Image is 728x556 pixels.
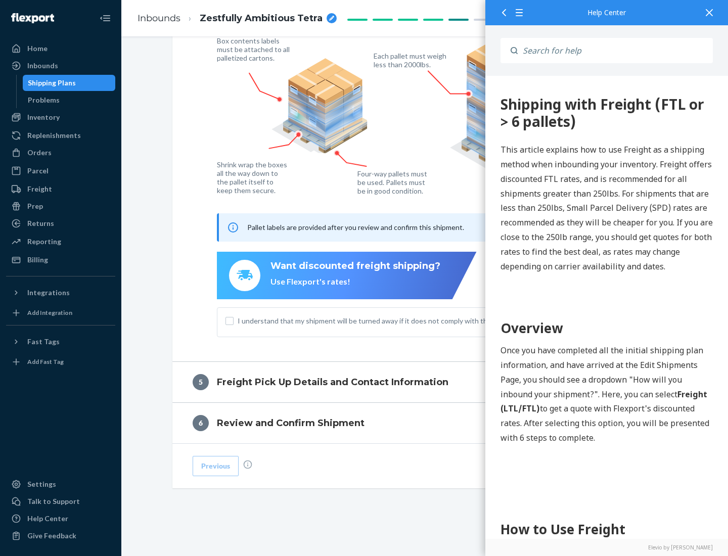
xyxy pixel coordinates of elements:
p: Once you have completed all the initial shipping plan information, and have arrived at the Edit S... [15,267,227,369]
div: 6 [193,415,209,431]
div: Prep [27,201,43,211]
button: Give Feedback [6,528,115,544]
div: Fast Tags [27,337,60,347]
div: Shipping Plans [28,78,76,88]
a: Problems [23,92,116,108]
img: Flexport logo [11,13,54,23]
div: Returns [27,218,54,228]
button: Fast Tags [6,334,115,350]
div: Home [27,43,48,54]
a: Settings [6,476,115,492]
div: Replenishments [27,130,81,141]
a: Inbounds [6,58,115,74]
figcaption: Box contents labels must be attached to all palletized cartons. [217,36,292,62]
a: Returns [6,215,115,231]
a: Inbounds [138,13,180,24]
a: Freight [6,181,115,197]
div: 360 Shipping with Freight (FTL or > 6 pallets) [15,20,227,54]
span: Zestfully Ambitious Tetra [200,12,323,25]
div: Help Center [500,9,713,16]
ol: breadcrumbs [129,4,345,33]
div: Use Flexport's rates! [270,276,440,288]
div: Help Center [27,514,68,524]
figcaption: Four-way pallets must be used. Pallets must be in good condition. [357,169,428,195]
input: I understand that my shipment will be turned away if it does not comply with the above guidelines. [225,317,234,325]
span: Pallet labels are provided after you review and confirm this shipment. [247,223,464,231]
span: I understand that my shipment will be turned away if it does not comply with the above guidelines. [238,316,625,326]
a: Elevio by [PERSON_NAME] [500,544,713,551]
h4: Review and Confirm Shipment [217,416,365,430]
a: Inventory [6,109,115,125]
div: Problems [28,95,60,105]
figcaption: Shrink wrap the boxes all the way down to the pallet itself to keep them secure. [217,160,289,195]
h1: How to Use Freight [15,444,227,464]
a: Add Fast Tag [6,354,115,370]
div: Inventory [27,112,60,122]
h4: Freight Pick Up Details and Contact Information [217,376,448,389]
h1: Overview [15,243,227,262]
div: Integrations [27,288,70,298]
div: Want discounted freight shipping? [270,260,440,273]
a: Add Integration [6,305,115,321]
div: Settings [27,479,56,489]
div: Reporting [27,237,61,247]
div: Orders [27,148,52,158]
div: 5 [193,374,209,390]
div: Freight [27,184,52,194]
button: Integrations [6,285,115,301]
div: Add Fast Tag [27,357,64,366]
a: Prep [6,198,115,214]
a: Replenishments [6,127,115,144]
div: Give Feedback [27,531,76,541]
a: Home [6,40,115,57]
div: Talk to Support [27,496,80,506]
p: This article explains how to use Freight as a shipping method when inbounding your inventory. Fre... [15,67,227,198]
a: Talk to Support [6,493,115,509]
a: Shipping Plans [23,75,116,91]
button: Close Navigation [95,8,115,28]
a: Help Center [6,511,115,527]
a: Parcel [6,163,115,179]
figcaption: Each pallet must weigh less than 2000lbs. [374,52,449,69]
input: Search [518,38,713,63]
h2: Step 1: Boxes and Labels [15,474,227,492]
button: 5Freight Pick Up Details and Contact Information [172,362,678,402]
button: Previous [193,456,239,476]
div: Inbounds [27,61,58,71]
button: 6Review and Confirm Shipment [172,403,678,443]
a: Reporting [6,234,115,250]
div: Add Integration [27,308,72,317]
div: Parcel [27,166,49,176]
div: Billing [27,255,48,265]
a: Orders [6,145,115,161]
a: Billing [6,252,115,268]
